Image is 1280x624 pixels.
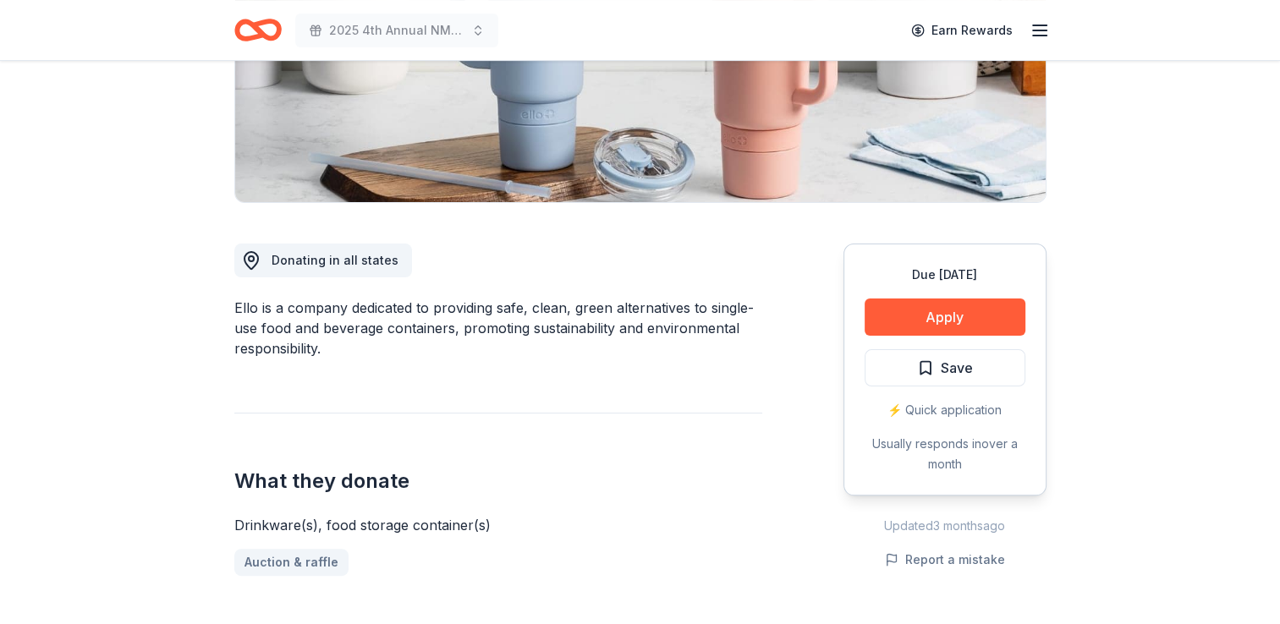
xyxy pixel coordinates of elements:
span: 2025 4th Annual NMAEYC Snowball Gala [329,20,464,41]
a: Home [234,10,282,50]
button: 2025 4th Annual NMAEYC Snowball Gala [295,14,498,47]
button: Report a mistake [885,550,1005,570]
a: Auction & raffle [234,549,349,576]
div: Updated 3 months ago [843,516,1047,536]
div: ⚡️ Quick application [865,400,1025,420]
a: Earn Rewards [901,15,1023,46]
h2: What they donate [234,468,762,495]
span: Save [941,357,973,379]
div: Due [DATE] [865,265,1025,285]
button: Save [865,349,1025,386]
div: Ello is a company dedicated to providing safe, clean, green alternatives to single-use food and b... [234,298,762,359]
span: Donating in all states [272,253,398,267]
button: Apply [865,298,1025,336]
div: Drinkware(s), food storage container(s) [234,515,762,535]
div: Usually responds in over a month [865,434,1025,474]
